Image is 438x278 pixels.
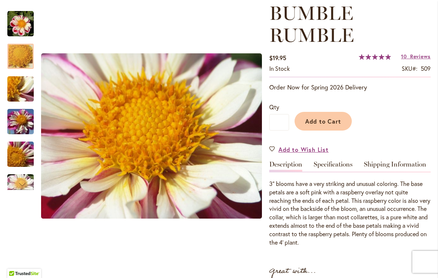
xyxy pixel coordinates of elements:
span: BUMBLE RUMBLE [269,1,354,47]
div: Next [7,179,34,190]
a: Description [269,161,302,172]
div: BUMBLE RUMBLE [7,4,41,36]
div: BUMBLE RUMBLE [7,69,41,102]
div: BUMBLE RUMBLE [7,134,41,167]
img: BUMBLE RUMBLE [7,11,34,37]
div: BUMBLE RUMBLE [41,4,262,268]
div: Product Images [41,4,296,268]
div: 3" blooms have a very striking and unusual coloring. The base petals are a soft pink with a raspb... [269,180,431,247]
div: Availability [269,65,290,73]
div: BUMBLE RUMBLEBUMBLE RUMBLEBUMBLE RUMBLE [41,4,262,268]
span: Qty [269,103,279,111]
span: $19.95 [269,54,286,62]
iframe: Launch Accessibility Center [6,252,26,272]
img: BUMBLE RUMBLE [41,53,262,219]
span: Reviews [410,53,431,60]
div: BUMBLE RUMBLE [7,167,34,200]
span: Add to Wish List [278,145,329,154]
strong: SKU [402,65,417,72]
strong: Great with... [269,265,316,277]
div: BUMBLE RUMBLE [7,36,41,69]
span: 10 [401,53,406,60]
div: 509 [421,65,431,73]
span: Add to Cart [305,117,342,125]
span: In stock [269,65,290,72]
div: 99% [359,54,391,60]
a: Specifications [314,161,353,172]
button: Add to Cart [295,112,352,131]
a: 10 Reviews [401,53,431,60]
a: Add to Wish List [269,145,329,154]
div: BUMBLE RUMBLE [7,102,41,134]
div: Detailed Product Info [269,161,431,247]
p: Order Now for Spring 2026 Delivery [269,83,431,92]
a: Shipping Information [364,161,426,172]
